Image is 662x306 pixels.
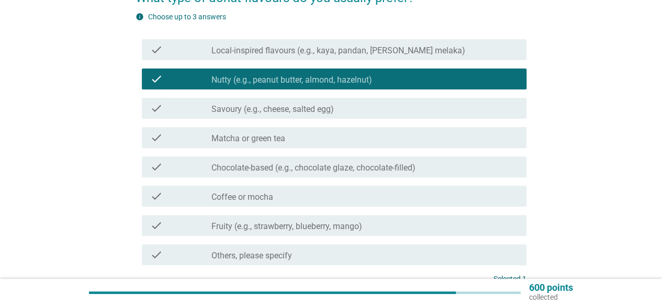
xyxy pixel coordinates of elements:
i: check [150,102,163,115]
p: collected [529,292,573,302]
label: Savoury (e.g., cheese, salted egg) [211,104,334,115]
i: check [150,131,163,144]
i: check [150,73,163,85]
label: Matcha or green tea [211,133,285,144]
label: Nutty (e.g., peanut butter, almond, hazelnut) [211,75,372,85]
label: Choose up to 3 answers [148,13,226,21]
i: check [150,43,163,56]
p: Selected 1 [493,274,526,285]
i: check [150,219,163,232]
i: check [150,161,163,173]
i: check [150,190,163,202]
label: Others, please specify [211,251,292,261]
label: Coffee or mocha [211,192,273,202]
label: Chocolate-based (e.g., chocolate glaze, chocolate-filled) [211,163,416,173]
label: Fruity (e.g., strawberry, blueberry, mango) [211,221,362,232]
label: Local-inspired flavours (e.g., kaya, pandan, [PERSON_NAME] melaka) [211,46,465,56]
p: 600 points [529,283,573,292]
i: info [136,13,144,21]
i: check [150,248,163,261]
